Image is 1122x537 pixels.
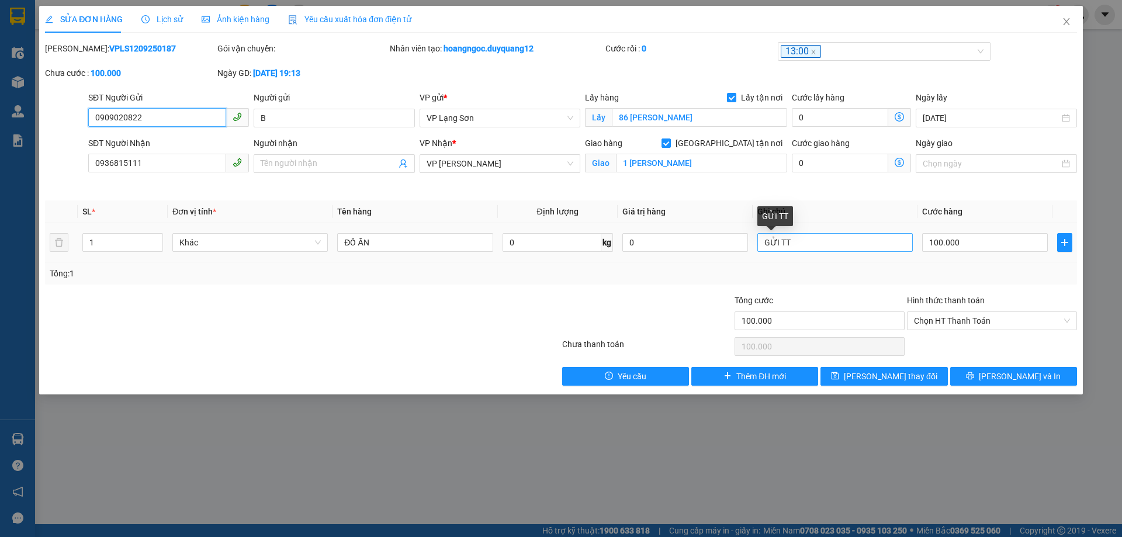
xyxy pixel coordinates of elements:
span: close [811,49,816,55]
div: Ngày GD: [217,67,387,79]
input: Cước giao hàng [792,154,888,172]
span: SỬA ĐƠN HÀNG [45,15,123,24]
input: Ghi Chú [757,233,913,252]
span: Giao [585,154,616,172]
span: exclamation-circle [605,372,613,381]
span: Giao hàng [585,138,622,148]
button: delete [50,233,68,252]
button: save[PERSON_NAME] thay đổi [820,367,947,386]
button: Close [1050,6,1083,39]
span: Khác [179,234,321,251]
div: Tổng: 1 [50,267,433,280]
span: [PERSON_NAME] thay đổi [844,370,937,383]
span: Lấy tận nơi [736,91,787,104]
span: save [831,372,839,381]
span: edit [45,15,53,23]
span: dollar-circle [895,158,904,167]
div: Người gửi [254,91,414,104]
div: Chưa cước : [45,67,215,79]
input: Lấy tận nơi [612,108,787,127]
span: Giá trị hàng [622,207,666,216]
input: Cước lấy hàng [792,108,888,127]
span: Lấy [585,108,612,127]
span: Ảnh kiện hàng [202,15,269,24]
span: Tổng cước [735,296,773,305]
span: Yêu cầu xuất hóa đơn điện tử [288,15,411,24]
th: Ghi chú [753,200,917,223]
b: [DATE] 19:13 [253,68,300,78]
label: Cước giao hàng [792,138,850,148]
span: SL [82,207,92,216]
span: close [1062,17,1071,26]
b: 100.000 [91,68,121,78]
label: Ngày lấy [916,93,947,102]
span: dollar-circle [895,112,904,122]
span: kg [601,233,613,252]
div: SĐT Người Gửi [88,91,249,104]
span: [GEOGRAPHIC_DATA] tận nơi [671,137,787,150]
label: Ngày giao [916,138,953,148]
span: phone [233,112,242,122]
label: Hình thức thanh toán [907,296,985,305]
button: printer[PERSON_NAME] và In [950,367,1077,386]
span: Tên hàng [337,207,372,216]
span: VP Minh Khai [427,155,573,172]
b: VPLS1209250187 [109,44,176,53]
input: Ngày giao [923,157,1059,170]
label: Cước lấy hàng [792,93,844,102]
span: Lấy hàng [585,93,619,102]
img: icon [288,15,297,25]
span: picture [202,15,210,23]
div: GỬI TT [757,206,793,226]
span: Định lượng [537,207,579,216]
b: 0 [642,44,646,53]
span: Thêm ĐH mới [736,370,786,383]
div: Gói vận chuyển: [217,42,387,55]
span: phone [233,158,242,167]
button: plus [1057,233,1072,252]
span: Đơn vị tính [172,207,216,216]
span: VP Nhận [420,138,452,148]
span: plus [723,372,732,381]
input: Ngày lấy [923,112,1059,124]
span: clock-circle [141,15,150,23]
div: Người nhận [254,137,414,150]
input: Giao tận nơi [616,154,787,172]
span: [PERSON_NAME] và In [979,370,1061,383]
span: 13:00 [781,45,821,58]
div: [PERSON_NAME]: [45,42,215,55]
input: VD: Bàn, Ghế [337,233,493,252]
span: Yêu cầu [618,370,646,383]
span: VP Lạng Sơn [427,109,573,127]
div: Chưa thanh toán [561,338,733,358]
span: user-add [399,159,408,168]
div: SĐT Người Nhận [88,137,249,150]
button: exclamation-circleYêu cầu [562,367,689,386]
div: VP gửi [420,91,580,104]
span: printer [966,372,974,381]
div: Nhân viên tạo: [390,42,603,55]
b: hoangngoc.duyquang12 [444,44,534,53]
span: plus [1058,238,1072,247]
button: plusThêm ĐH mới [691,367,818,386]
div: Cước rồi : [605,42,775,55]
span: Lịch sử [141,15,183,24]
span: Chọn HT Thanh Toán [914,312,1070,330]
span: Cước hàng [922,207,962,216]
